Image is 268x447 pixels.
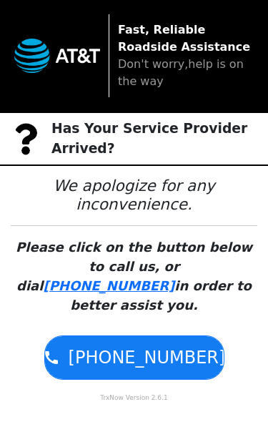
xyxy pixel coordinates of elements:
[69,345,226,370] span: [PHONE_NUMBER]
[51,119,268,159] p: Has Your Service Provider Arrived?
[118,57,244,88] span: Don't worry,help is on the way
[43,278,174,293] a: [PHONE_NUMBER]
[14,39,100,74] img: trx now logo
[11,177,257,315] span: Please click on the button below to call us, or dial in order to better assist you.
[118,23,250,54] strong: Fast, Reliable Roadside Assistance
[45,336,224,379] a: [PHONE_NUMBER]
[11,177,257,214] h4: We apologize for any inconvenience.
